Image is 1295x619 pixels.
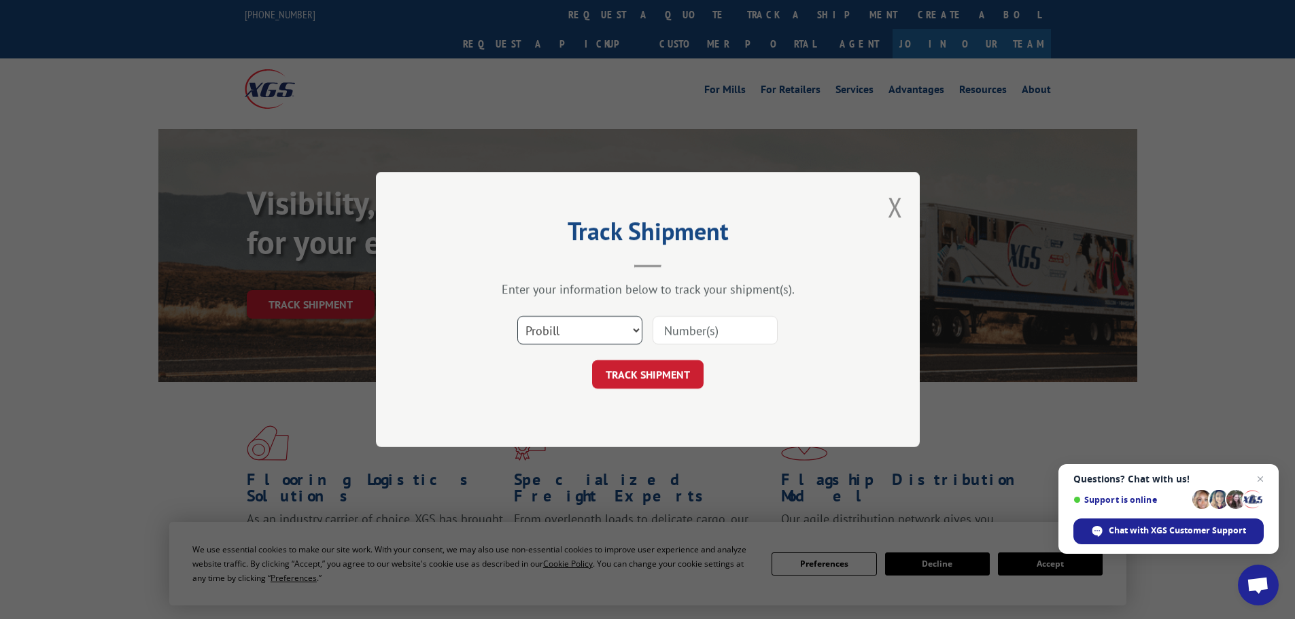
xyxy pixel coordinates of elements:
[592,360,704,389] button: TRACK SHIPMENT
[444,281,852,297] div: Enter your information below to track your shipment(s).
[888,189,903,225] button: Close modal
[653,316,778,344] input: Number(s)
[1073,518,1264,544] div: Chat with XGS Customer Support
[444,222,852,247] h2: Track Shipment
[1238,565,1279,605] div: Open chat
[1073,474,1264,484] span: Questions? Chat with us!
[1252,471,1268,487] span: Close chat
[1109,525,1246,537] span: Chat with XGS Customer Support
[1073,495,1188,505] span: Support is online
